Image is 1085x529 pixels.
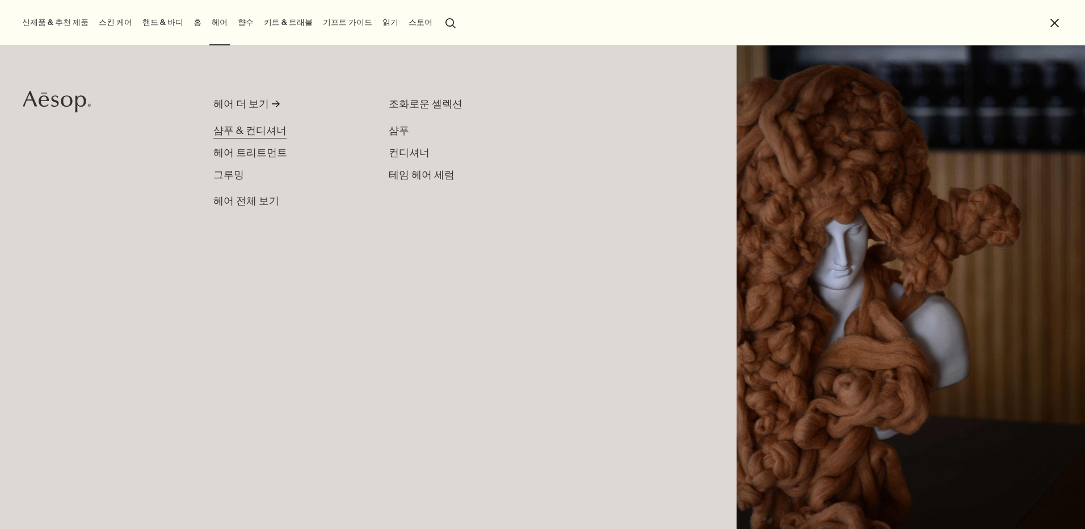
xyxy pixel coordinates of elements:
[213,96,356,116] a: 헤어 더 보기
[213,167,244,183] a: 그루밍
[380,15,401,30] a: 읽기
[96,15,134,30] a: 스킨 케어
[213,124,287,137] span: 샴푸 & 컨디셔너
[213,194,279,209] span: 헤어 전체 보기
[191,15,204,30] a: 홈
[321,15,375,30] a: 기프트 가이드
[140,15,186,30] a: 핸드 & 바디
[209,15,230,30] a: 헤어
[389,146,430,159] span: 컨디셔너
[213,96,269,112] div: 헤어 더 보기
[406,15,435,30] button: 스토어
[213,145,287,161] a: 헤어 트리트먼트
[440,11,461,33] button: 검색창 열기
[235,15,256,30] a: 향수
[213,146,287,159] span: 헤어 트리트먼트
[23,90,91,113] svg: Aesop
[389,145,430,161] a: 컨디셔너
[389,168,455,182] span: 테임 헤어 세럼
[737,45,1085,529] img: Mannequin bust wearing wig made of wool.
[1048,16,1061,30] button: 메뉴 닫기
[20,87,94,119] a: Aesop
[213,168,244,182] span: 그루밍
[213,189,279,209] a: 헤어 전체 보기
[262,15,315,30] a: 키트 & 트래블
[20,15,91,30] button: 신제품 & 추천 제품
[213,123,287,138] a: 샴푸 & 컨디셔너
[389,167,455,183] a: 테임 헤어 세럼
[389,96,563,112] div: 조화로운 셀렉션
[389,123,409,138] a: 샴푸
[389,124,409,137] span: 샴푸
